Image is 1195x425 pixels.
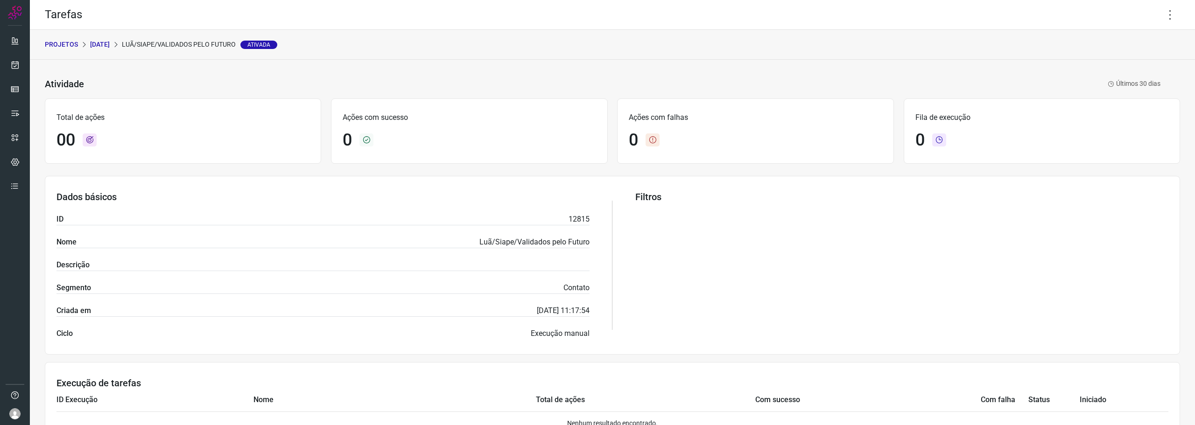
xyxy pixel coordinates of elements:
[350,389,585,411] td: Total de ações
[56,328,73,339] label: Ciclo
[343,130,352,150] h1: 0
[56,130,75,150] h1: 00
[56,112,309,123] p: Total de ações
[629,112,882,123] p: Ações com falhas
[45,78,84,90] h3: Atividade
[537,305,590,316] p: [DATE] 11:17:54
[56,237,77,248] label: Nome
[8,6,22,20] img: Logo
[56,305,91,316] label: Criada em
[45,40,78,49] p: PROJETOS
[1080,389,1131,411] td: Iniciado
[915,130,925,150] h1: 0
[56,191,590,202] h3: Dados básicos
[569,214,590,225] p: 12815
[45,8,82,21] h2: Tarefas
[253,389,350,411] td: Nome
[635,191,1168,202] h3: Filtros
[56,282,91,293] label: Segmento
[56,259,90,271] label: Descrição
[800,389,1028,411] td: Com falha
[56,389,253,411] td: ID Execução
[56,214,63,225] label: ID
[122,40,277,49] p: Luã/Siape/Validados pelo Futuro
[1108,79,1160,89] p: Últimos 30 dias
[915,112,1168,123] p: Fila de execução
[343,112,596,123] p: Ações com sucesso
[1028,389,1080,411] td: Status
[563,282,590,293] p: Contato
[479,237,590,248] p: Luã/Siape/Validados pelo Futuro
[629,130,638,150] h1: 0
[240,41,277,49] span: Ativada
[585,389,800,411] td: Com sucesso
[531,328,590,339] p: Execução manual
[56,377,1168,389] h3: Execução de tarefas
[90,40,110,49] p: [DATE]
[9,408,21,419] img: avatar-user-boy.jpg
